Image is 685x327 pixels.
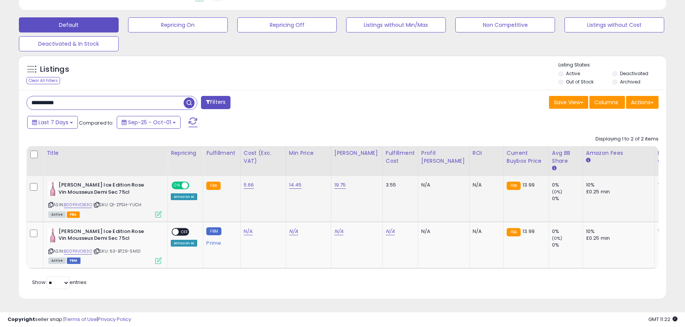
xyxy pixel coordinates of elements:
[586,182,649,188] div: 10%
[19,17,119,32] button: Default
[564,17,664,32] button: Listings without Cost
[558,62,666,69] p: Listing States:
[421,228,464,235] div: N/A
[128,17,228,32] button: Repricing On
[206,227,221,235] small: FBM
[40,64,69,75] h5: Listings
[26,77,60,84] div: Clear All Filters
[79,119,114,126] span: Compared to:
[98,316,131,323] a: Privacy Policy
[59,228,150,244] b: [PERSON_NAME] Ice Edition Rose Vin Mousseux Demi Sec 75cl
[648,316,677,323] span: 2025-10-10 11:22 GMT
[244,228,253,235] a: N/A
[566,79,594,85] label: Out of Stock
[552,149,580,165] div: Avg BB Share
[244,181,254,189] a: 5.66
[549,96,588,109] button: Save View
[289,181,302,189] a: 14.45
[171,149,200,157] div: Repricing
[67,258,80,264] span: FBM
[8,316,131,323] div: seller snap | |
[48,228,57,243] img: 31ukS+B25LL._SL40_.jpg
[586,235,649,242] div: £0.25 min
[473,228,498,235] div: N/A
[586,228,649,235] div: 10%
[64,248,92,255] a: B00PAVO83O
[589,96,625,109] button: Columns
[586,149,651,157] div: Amazon Fees
[289,228,298,235] a: N/A
[658,149,684,165] div: Fulfillable Quantity
[523,181,535,188] span: 13.99
[206,182,220,190] small: FBA
[19,36,119,51] button: Deactivated & In Stock
[386,228,395,235] a: N/A
[386,182,412,188] div: 3.55
[171,193,197,200] div: Amazon AI
[507,149,546,165] div: Current Buybox Price
[27,116,78,129] button: Last 7 Days
[552,189,563,195] small: (0%)
[552,235,563,241] small: (0%)
[552,165,557,172] small: Avg BB Share.
[237,17,337,32] button: Repricing Off
[59,182,150,197] b: [PERSON_NAME] Ice Edition Rose Vin Mousseux Demi Sec 75cl
[64,202,92,208] a: B00PAVO83O
[552,195,583,202] div: 0%
[172,182,182,189] span: ON
[421,149,466,165] div: Profit [PERSON_NAME]
[48,182,57,197] img: 31ukS+B25LL._SL40_.jpg
[8,316,35,323] strong: Copyright
[658,228,681,235] div: 1
[32,279,87,286] span: Show: entries
[620,79,640,85] label: Archived
[523,228,535,235] span: 13.99
[658,182,681,188] div: 7
[595,136,659,143] div: Displaying 1 to 2 of 2 items
[93,248,141,254] span: | SKU: 63-BT29-5MS1
[566,70,580,77] label: Active
[171,240,197,247] div: Amazon AI
[206,237,234,246] div: Prime
[507,228,521,236] small: FBA
[93,202,141,208] span: | SKU: Q1-ZPSH-YUCH
[552,242,583,248] div: 0%
[48,258,66,264] span: All listings currently available for purchase on Amazon
[65,316,97,323] a: Terms of Use
[552,182,583,188] div: 0%
[128,119,171,126] span: Sep-25 - Oct-01
[473,149,500,157] div: ROI
[117,116,181,129] button: Sep-25 - Oct-01
[39,119,68,126] span: Last 7 Days
[48,211,66,218] span: All listings currently available for purchase on Amazon
[586,188,649,195] div: £0.25 min
[48,182,162,217] div: ASIN:
[48,228,162,263] div: ASIN:
[46,149,164,157] div: Title
[620,70,648,77] label: Deactivated
[421,182,464,188] div: N/A
[586,157,591,164] small: Amazon Fees.
[473,182,498,188] div: N/A
[386,149,415,165] div: Fulfillment Cost
[67,211,80,218] span: FBA
[334,228,343,235] a: N/A
[289,149,328,157] div: Min Price
[455,17,555,32] button: Non Competitive
[552,228,583,235] div: 0%
[594,99,618,106] span: Columns
[507,182,521,190] small: FBA
[206,149,237,157] div: Fulfillment
[201,96,230,109] button: Filters
[334,149,379,157] div: [PERSON_NAME]
[244,149,283,165] div: Cost (Exc. VAT)
[626,96,659,109] button: Actions
[179,228,191,235] span: OFF
[334,181,346,189] a: 19.75
[188,182,200,189] span: OFF
[346,17,446,32] button: Listings without Min/Max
